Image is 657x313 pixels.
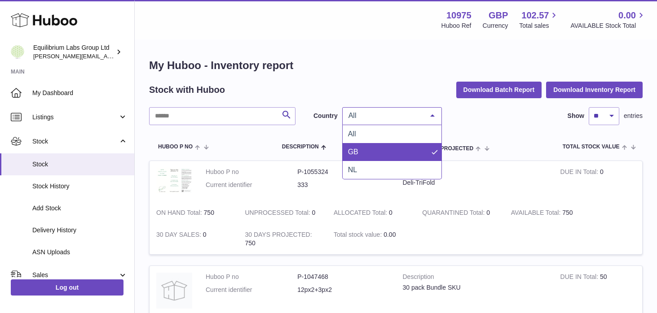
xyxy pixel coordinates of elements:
[563,144,620,150] span: Total stock value
[403,283,547,292] div: 30 pack Bundle SKU
[206,273,297,281] dt: Huboo P no
[32,204,128,213] span: Add Stock
[618,9,636,22] span: 0.00
[403,178,547,187] div: Deli-TriFold
[546,82,643,98] button: Download Inventory Report
[334,209,389,218] strong: ALLOCATED Total
[156,209,204,218] strong: ON HAND Total
[446,9,472,22] strong: 10975
[32,248,128,256] span: ASN Uploads
[403,168,547,178] strong: Description
[384,231,396,238] span: 0.00
[238,202,326,224] td: 0
[32,226,128,235] span: Delivery History
[32,182,128,191] span: Stock History
[156,231,203,240] strong: 30 DAY SALES
[334,231,384,240] strong: Total stock value
[282,144,319,150] span: Description
[346,111,423,120] span: All
[156,273,192,309] img: product image
[149,58,643,73] h1: My Huboo - Inventory report
[348,148,358,156] span: GB
[32,160,128,169] span: Stock
[570,9,646,30] a: 0.00 AVAILABLE Stock Total
[32,113,118,122] span: Listings
[206,168,297,176] dt: Huboo P no
[238,224,326,254] td: 750
[348,130,356,138] span: All
[348,166,357,174] span: NL
[489,9,508,22] strong: GBP
[327,202,415,224] td: 0
[521,9,549,22] span: 102.57
[32,137,118,146] span: Stock
[150,224,238,254] td: 0
[441,22,472,30] div: Huboo Ref
[297,273,389,281] dd: P-1047468
[33,43,114,61] div: Equilibrium Labs Group Ltd
[519,9,559,30] a: 102.57 Total sales
[32,271,118,279] span: Sales
[313,112,338,120] label: Country
[32,89,128,97] span: My Dashboard
[568,112,584,120] label: Show
[206,181,297,189] dt: Current identifier
[456,82,542,98] button: Download Batch Report
[33,52,180,60] span: [PERSON_NAME][EMAIL_ADDRESS][DOMAIN_NAME]
[297,168,389,176] dd: P-1055324
[417,146,473,152] span: 30 DAYS PROJECTED
[156,168,192,193] img: product image
[519,22,559,30] span: Total sales
[624,112,643,120] span: entries
[504,202,593,224] td: 750
[560,273,600,283] strong: DUE IN Total
[149,84,225,96] h2: Stock with Huboo
[158,144,193,150] span: Huboo P no
[150,202,238,224] td: 750
[483,22,508,30] div: Currency
[560,168,600,178] strong: DUE IN Total
[422,209,486,218] strong: QUARANTINED Total
[297,181,389,189] dd: 333
[11,279,123,296] a: Log out
[554,161,642,202] td: 0
[511,209,562,218] strong: AVAILABLE Total
[245,209,312,218] strong: UNPROCESSED Total
[570,22,646,30] span: AVAILABLE Stock Total
[11,45,24,59] img: h.woodrow@theliverclinic.com
[297,286,389,294] dd: 12px2+3px2
[206,286,297,294] dt: Current identifier
[245,231,312,240] strong: 30 DAYS PROJECTED
[486,209,490,216] span: 0
[403,273,547,283] strong: Description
